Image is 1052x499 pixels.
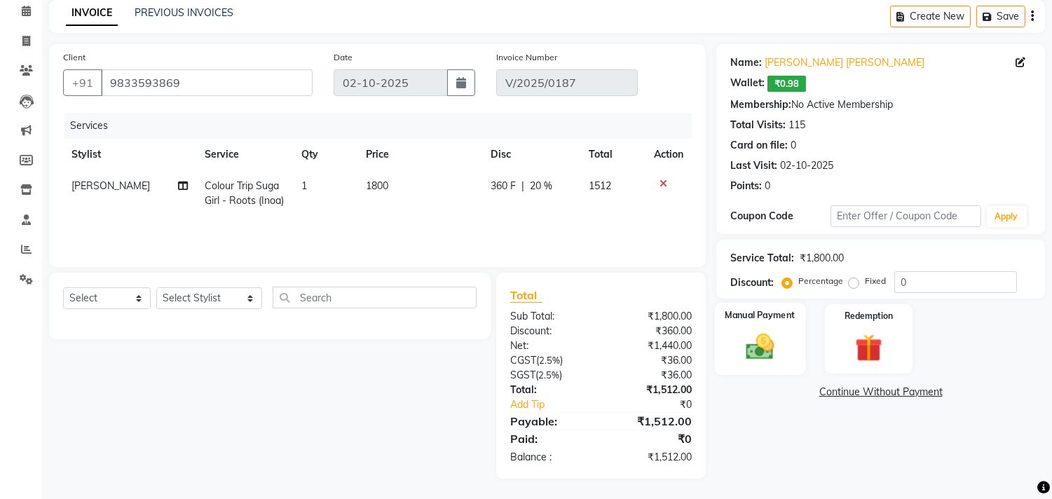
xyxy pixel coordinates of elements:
[845,310,893,322] label: Redemption
[135,6,233,19] a: PREVIOUS INVOICES
[500,368,601,383] div: ( )
[601,430,703,447] div: ₹0
[601,309,703,324] div: ₹1,800.00
[482,139,580,170] th: Disc
[976,6,1025,27] button: Save
[500,383,601,397] div: Total:
[500,324,601,339] div: Discount:
[831,205,981,227] input: Enter Offer / Coupon Code
[500,430,601,447] div: Paid:
[71,179,150,192] span: [PERSON_NAME]
[293,139,357,170] th: Qty
[737,331,784,364] img: _cash.svg
[196,139,293,170] th: Service
[780,158,833,173] div: 02-10-2025
[63,69,102,96] button: +91
[64,113,702,139] div: Services
[589,179,611,192] span: 1512
[987,206,1027,227] button: Apply
[66,1,118,26] a: INVOICE
[730,138,788,153] div: Card on file:
[645,139,692,170] th: Action
[500,450,601,465] div: Balance :
[63,139,196,170] th: Stylist
[730,76,765,92] div: Wallet:
[63,51,86,64] label: Client
[601,324,703,339] div: ₹360.00
[730,179,762,193] div: Points:
[890,6,971,27] button: Create New
[730,55,762,70] div: Name:
[357,139,482,170] th: Price
[301,179,307,192] span: 1
[500,413,601,430] div: Payable:
[510,354,536,367] span: CGST
[510,288,542,303] span: Total
[273,287,477,308] input: Search
[334,51,353,64] label: Date
[510,369,535,381] span: SGST
[601,383,703,397] div: ₹1,512.00
[730,118,786,132] div: Total Visits:
[730,251,794,266] div: Service Total:
[101,69,313,96] input: Search by Name/Mobile/Email/Code
[491,179,516,193] span: 360 F
[601,413,703,430] div: ₹1,512.00
[730,97,791,112] div: Membership:
[725,308,795,322] label: Manual Payment
[205,179,284,207] span: Colour Trip Suga Girl - Roots (Inoa)
[538,369,559,381] span: 2.5%
[788,118,805,132] div: 115
[500,339,601,353] div: Net:
[767,76,806,92] span: ₹0.98
[730,158,777,173] div: Last Visit:
[765,179,770,193] div: 0
[521,179,524,193] span: |
[601,353,703,368] div: ₹36.00
[800,251,844,266] div: ₹1,800.00
[539,355,560,366] span: 2.5%
[730,275,774,290] div: Discount:
[791,138,796,153] div: 0
[601,339,703,353] div: ₹1,440.00
[366,179,388,192] span: 1800
[865,275,886,287] label: Fixed
[719,385,1042,399] a: Continue Without Payment
[730,209,831,224] div: Coupon Code
[496,51,557,64] label: Invoice Number
[730,97,1031,112] div: No Active Membership
[798,275,843,287] label: Percentage
[500,353,601,368] div: ( )
[618,397,703,412] div: ₹0
[500,397,618,412] a: Add Tip
[847,331,891,365] img: _gift.svg
[580,139,646,170] th: Total
[601,450,703,465] div: ₹1,512.00
[530,179,552,193] span: 20 %
[601,368,703,383] div: ₹36.00
[500,309,601,324] div: Sub Total:
[765,55,924,70] a: [PERSON_NAME] [PERSON_NAME]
